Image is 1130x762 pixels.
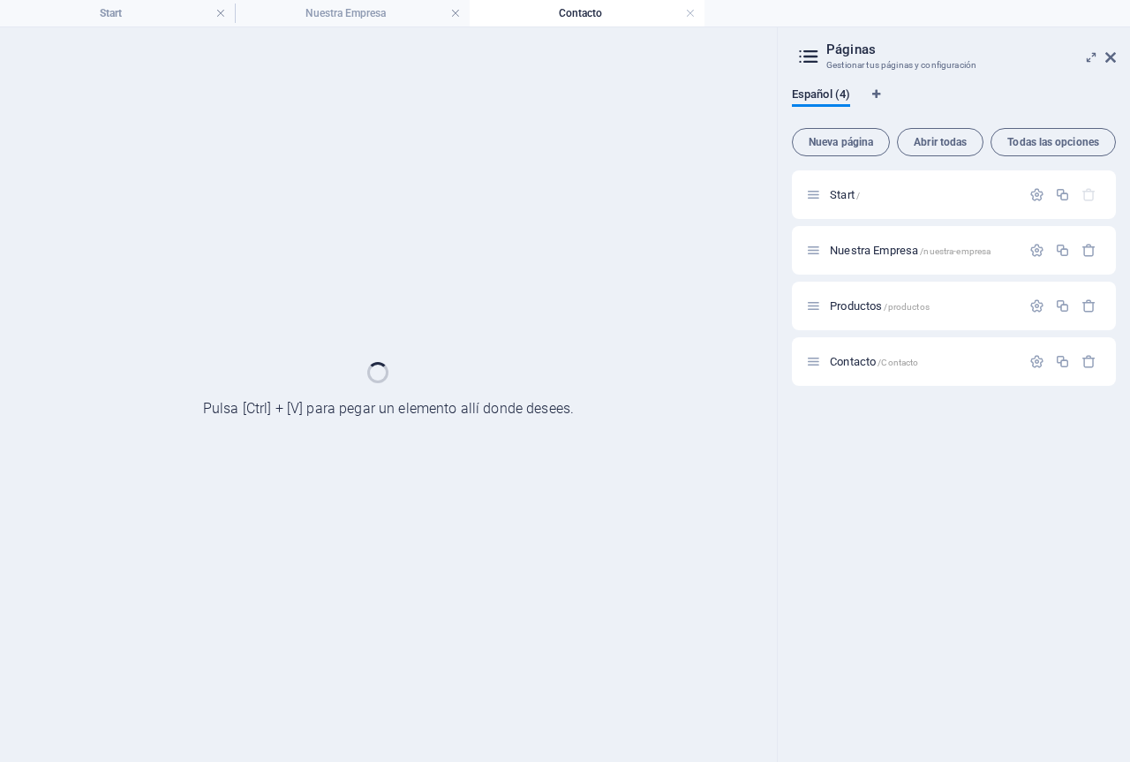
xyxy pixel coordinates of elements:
[1029,243,1044,258] div: Configuración
[792,128,890,156] button: Nueva página
[792,84,850,109] span: Español (4)
[792,87,1116,121] div: Pestañas de idiomas
[920,246,991,256] span: /nuestra-empresa
[826,57,1081,73] h3: Gestionar tus páginas y configuración
[470,4,704,23] h4: Contacto
[830,299,930,313] span: Haz clic para abrir la página
[825,189,1021,200] div: Start/
[1081,354,1096,369] div: Eliminar
[235,4,470,23] h4: Nuestra Empresa
[1055,298,1070,313] div: Duplicar
[897,128,983,156] button: Abrir todas
[1081,187,1096,202] div: La página principal no puede eliminarse
[1029,298,1044,313] div: Configuración
[905,137,976,147] span: Abrir todas
[830,244,991,257] span: Haz clic para abrir la página
[884,302,929,312] span: /productos
[1055,243,1070,258] div: Duplicar
[878,358,918,367] span: /Contacto
[998,137,1108,147] span: Todas las opciones
[1055,187,1070,202] div: Duplicar
[830,188,860,201] span: Haz clic para abrir la página
[800,137,882,147] span: Nueva página
[825,300,1021,312] div: Productos/productos
[1029,354,1044,369] div: Configuración
[1029,187,1044,202] div: Configuración
[830,355,918,368] span: Haz clic para abrir la página
[1055,354,1070,369] div: Duplicar
[825,356,1021,367] div: Contacto/Contacto
[1081,298,1096,313] div: Eliminar
[826,41,1116,57] h2: Páginas
[856,191,860,200] span: /
[991,128,1116,156] button: Todas las opciones
[1081,243,1096,258] div: Eliminar
[825,245,1021,256] div: Nuestra Empresa/nuestra-empresa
